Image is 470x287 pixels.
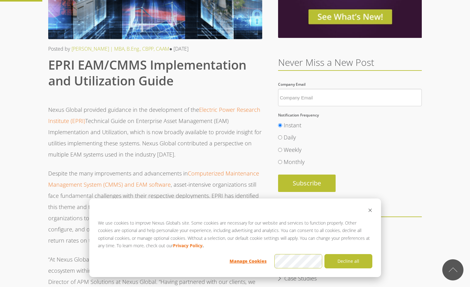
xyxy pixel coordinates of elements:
[278,274,323,283] a: Case Studies
[224,254,272,268] button: Manage Cookies
[278,123,282,127] input: Instant
[324,254,372,268] button: Decline all
[284,134,296,141] span: Daily
[98,219,372,250] p: We use cookies to improve Nexus Global’s site. Some cookies are necessary for our website and ser...
[284,121,301,129] span: Instant
[169,45,188,52] span: ● [DATE]
[278,160,282,164] input: Monthly
[278,89,422,106] input: Company Email
[48,56,246,89] span: EPRI EAM/CMMS Implementation and Utilization Guide
[72,45,170,52] a: [PERSON_NAME] | MBA, B.Eng., CBPP, CAAM
[278,112,319,118] span: Notification Frequency
[284,146,301,153] span: Weekly
[278,56,374,69] span: Never Miss a New Post
[173,242,202,250] a: Privacy Policy
[278,135,282,139] input: Daily
[284,158,305,166] span: Monthly
[202,242,204,250] strong: .
[48,45,70,52] span: Posted by
[368,207,372,215] button: Dismiss cookie banner
[48,168,262,246] p: Despite the many improvements and advancements in , asset-intensive organizations still face fund...
[278,82,305,87] span: Company Email
[274,254,322,268] button: Accept all
[278,175,336,192] input: Subscribe
[278,148,282,152] input: Weekly
[48,104,262,160] p: Nexus Global provided guidance in the development of the Technical Guide on Enterprise Asset Mana...
[89,198,381,277] div: Cookie banner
